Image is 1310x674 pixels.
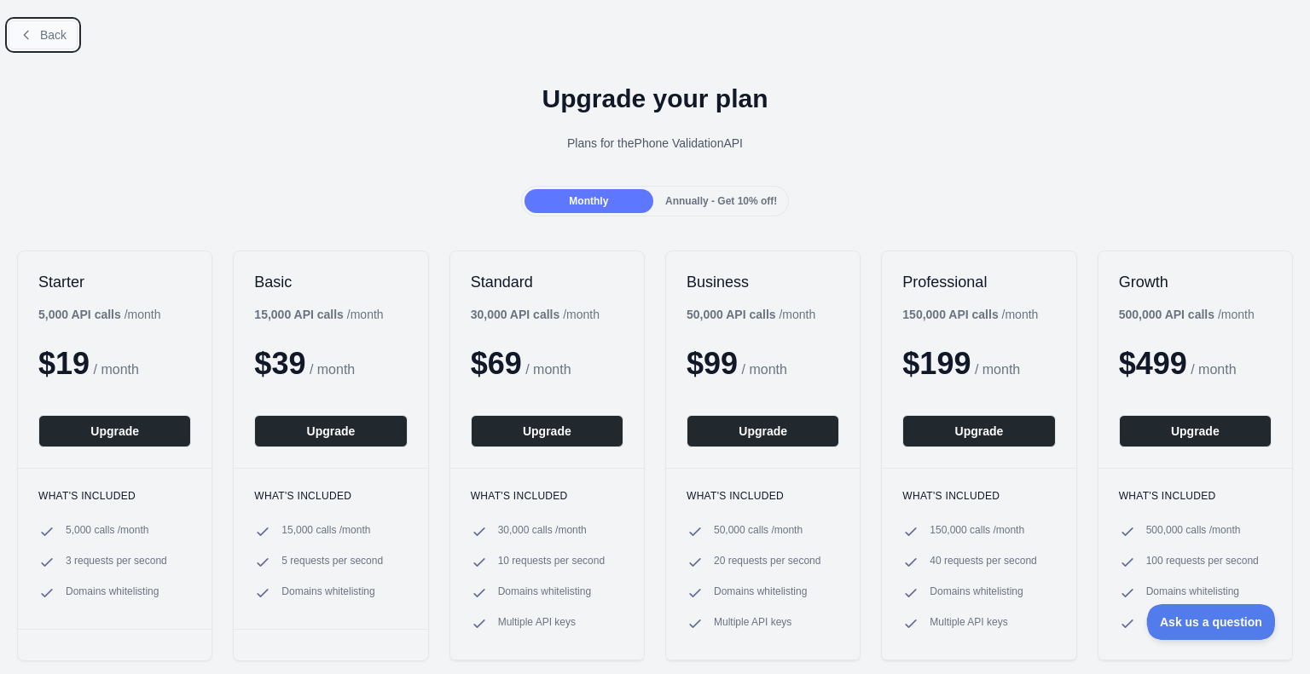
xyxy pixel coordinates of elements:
h2: Standard [471,272,623,292]
h2: Growth [1119,272,1272,292]
b: 30,000 API calls [471,308,560,321]
h2: Business [687,272,839,292]
span: $ 199 [902,346,971,381]
b: 500,000 API calls [1119,308,1214,321]
span: $ 99 [687,346,738,381]
iframe: Toggle Customer Support [1147,604,1276,640]
b: 50,000 API calls [687,308,776,321]
div: / month [687,306,815,323]
div: / month [1119,306,1255,323]
div: / month [471,306,600,323]
h2: Professional [902,272,1055,292]
span: $ 69 [471,346,522,381]
b: 150,000 API calls [902,308,998,321]
div: / month [902,306,1038,323]
span: $ 499 [1119,346,1187,381]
